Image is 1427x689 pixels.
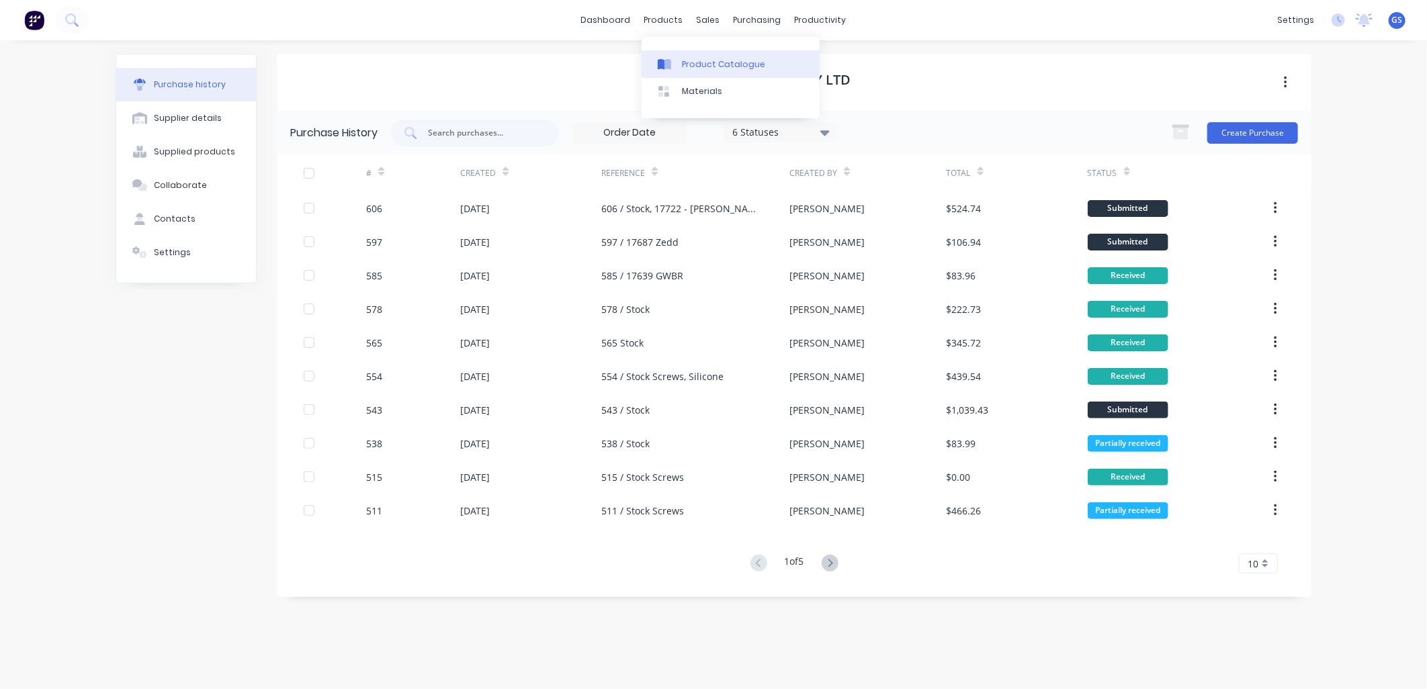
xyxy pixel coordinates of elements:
button: Collaborate [116,169,256,202]
div: Reference [601,167,645,179]
div: Contacts [154,213,196,225]
button: Contacts [116,202,256,236]
div: Settings [154,246,191,259]
div: [PERSON_NAME] [789,235,865,249]
div: [PERSON_NAME] [789,369,865,383]
div: Submitted [1088,200,1168,217]
div: 597 [366,235,382,249]
div: Created [460,167,496,179]
input: Order Date [573,123,686,143]
input: Search purchases... [427,126,538,140]
span: GS [1392,14,1403,26]
div: 538 / Stock [601,437,650,451]
div: productivity [788,10,853,30]
div: Received [1088,301,1168,318]
div: [PERSON_NAME] [789,504,865,518]
div: Status [1088,167,1117,179]
div: Received [1088,368,1168,385]
div: 6 Statuses [733,125,829,139]
div: Created By [789,167,837,179]
div: $524.74 [947,201,982,216]
div: Received [1088,267,1168,284]
div: 1 of 5 [785,554,804,573]
div: Materials [682,85,722,97]
div: 511 [366,504,382,518]
div: Purchase history [154,79,226,91]
div: Received [1088,334,1168,351]
div: [DATE] [460,302,490,316]
div: $83.99 [947,437,976,451]
div: sales [690,10,727,30]
div: [DATE] [460,336,490,350]
div: [PERSON_NAME] [789,437,865,451]
div: 511 / Stock Screws [601,504,684,518]
div: [DATE] [460,470,490,484]
div: [PERSON_NAME] [789,336,865,350]
div: 585 [366,269,382,283]
div: 597 / 17687 Zedd [601,235,679,249]
img: Factory [24,10,44,30]
div: purchasing [727,10,788,30]
div: [DATE] [460,369,490,383]
div: [PERSON_NAME] [789,269,865,283]
div: [DATE] [460,403,490,417]
div: 606 / Stock, 17722 - [PERSON_NAME] [601,201,763,216]
div: Supplied products [154,146,235,158]
button: Supplier details [116,101,256,135]
div: $106.94 [947,235,982,249]
span: 10 [1248,557,1258,571]
div: Purchase History [290,125,378,141]
div: 554 [366,369,382,383]
div: [PERSON_NAME] [789,403,865,417]
div: [DATE] [460,504,490,518]
div: $1,039.43 [947,403,989,417]
div: $0.00 [947,470,971,484]
div: Submitted [1088,402,1168,418]
div: 554 / Stock Screws, Silicone [601,369,724,383]
div: 515 / Stock Screws [601,470,684,484]
div: settings [1270,10,1321,30]
div: 538 [366,437,382,451]
div: $345.72 [947,336,982,350]
div: Partially received [1088,502,1168,519]
div: [PERSON_NAME] [789,470,865,484]
div: 565 [366,336,382,350]
button: Supplied products [116,135,256,169]
div: $83.96 [947,269,976,283]
div: 543 / Stock [601,403,650,417]
div: 606 [366,201,382,216]
div: $439.54 [947,369,982,383]
div: [DATE] [460,269,490,283]
div: 515 [366,470,382,484]
button: Settings [116,236,256,269]
div: Collaborate [154,179,207,191]
div: $466.26 [947,504,982,518]
a: Product Catalogue [642,50,820,77]
div: Product Catalogue [682,58,765,71]
div: $222.73 [947,302,982,316]
a: dashboard [574,10,638,30]
div: 543 [366,403,382,417]
div: 585 / 17639 GWBR [601,269,683,283]
div: [PERSON_NAME] [789,201,865,216]
button: Create Purchase [1207,122,1298,144]
div: [DATE] [460,437,490,451]
div: 565 Stock [601,336,644,350]
div: [DATE] [460,235,490,249]
div: Received [1088,469,1168,486]
div: # [366,167,372,179]
div: Supplier details [154,112,222,124]
div: products [638,10,690,30]
div: Partially received [1088,435,1168,452]
a: Materials [642,78,820,105]
div: 578 / Stock [601,302,650,316]
div: 578 [366,302,382,316]
button: Purchase history [116,68,256,101]
div: [DATE] [460,201,490,216]
div: [PERSON_NAME] [789,302,865,316]
div: Submitted [1088,234,1168,250]
div: Total [947,167,971,179]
